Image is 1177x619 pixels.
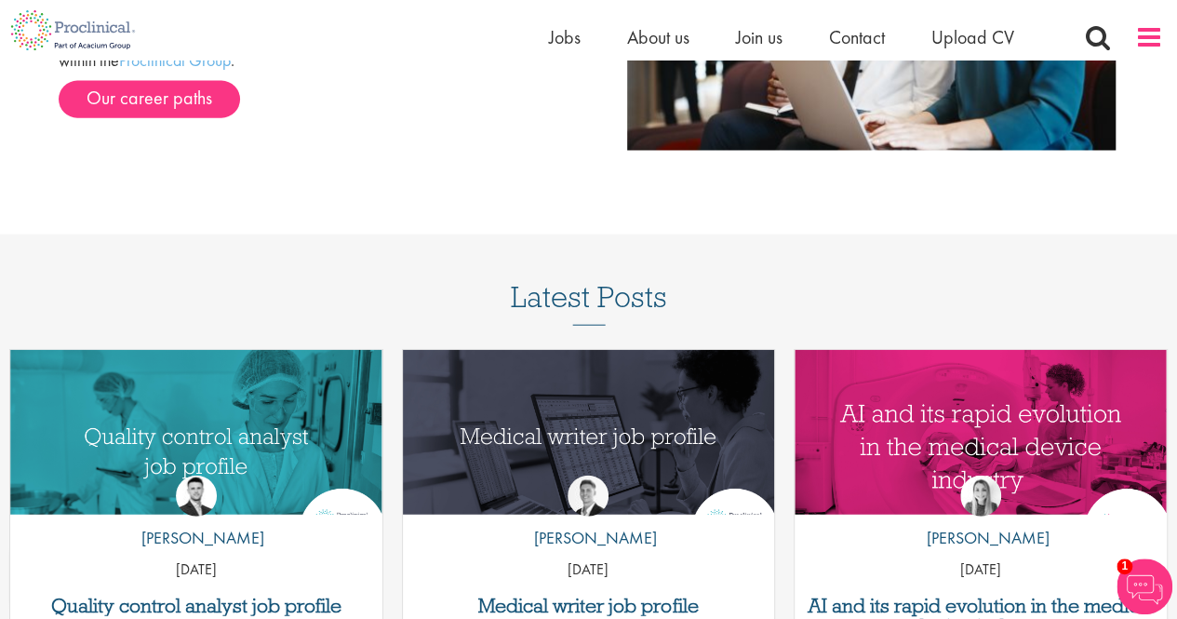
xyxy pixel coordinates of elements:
p: [PERSON_NAME] [520,526,657,550]
img: Joshua Godden [176,476,217,517]
img: Hannah Burke [960,476,1001,517]
img: Medical writer job profile [403,350,775,544]
a: Quality control analyst job profile [20,596,373,616]
img: Chatbot [1117,558,1172,614]
a: Proclinical Group [119,49,231,71]
a: Contact [829,25,885,49]
a: Our career paths [59,81,240,118]
a: George Watson [PERSON_NAME] [520,476,657,559]
a: Jobs [549,25,581,49]
a: Link to a post [795,350,1167,515]
img: quality control analyst job profile [10,350,382,544]
a: Medical writer job profile [412,596,766,616]
a: Join us [736,25,782,49]
p: [DATE] [10,559,382,581]
a: Joshua Godden [PERSON_NAME] [127,476,264,559]
p: [DATE] [403,559,775,581]
a: Link to a post [403,350,775,515]
p: [PERSON_NAME] [127,526,264,550]
img: George Watson [568,476,609,517]
h3: Latest Posts [511,281,667,326]
img: AI and Its Impact on the Medical Device Industry | Proclinical [795,350,1167,544]
a: About us [627,25,689,49]
p: [DATE] [795,559,1167,581]
a: Link to a post [10,350,382,515]
p: [PERSON_NAME] [912,526,1049,550]
a: Upload CV [931,25,1014,49]
a: Hannah Burke [PERSON_NAME] [912,476,1049,559]
span: 1 [1117,558,1132,574]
